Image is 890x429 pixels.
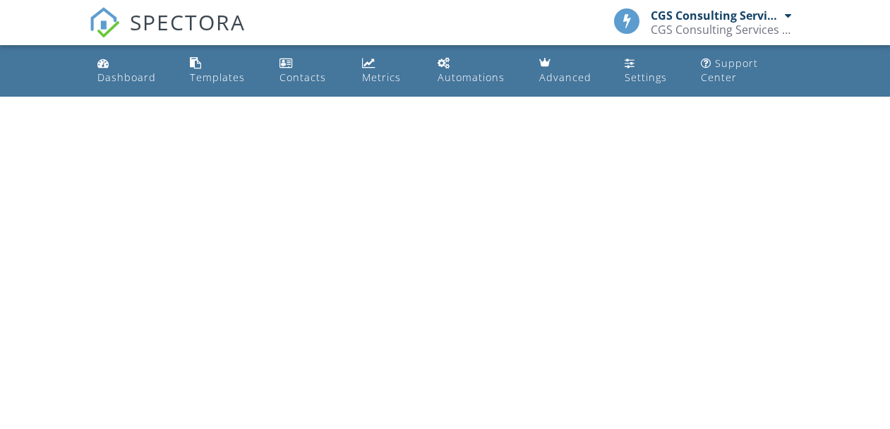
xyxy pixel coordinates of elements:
[356,51,421,91] a: Metrics
[190,71,245,84] div: Templates
[625,71,667,84] div: Settings
[130,7,246,37] span: SPECTORA
[651,23,792,37] div: CGS Consulting Services LLC
[539,71,591,84] div: Advanced
[92,51,173,91] a: Dashboard
[701,56,758,84] div: Support Center
[534,51,608,91] a: Advanced
[438,71,505,84] div: Automations
[619,51,684,91] a: Settings
[184,51,263,91] a: Templates
[274,51,345,91] a: Contacts
[97,71,156,84] div: Dashboard
[695,51,798,91] a: Support Center
[89,19,246,49] a: SPECTORA
[279,71,326,84] div: Contacts
[362,71,401,84] div: Metrics
[89,7,120,38] img: The Best Home Inspection Software - Spectora
[432,51,522,91] a: Automations (Basic)
[651,8,781,23] div: CGS Consulting Services LLC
